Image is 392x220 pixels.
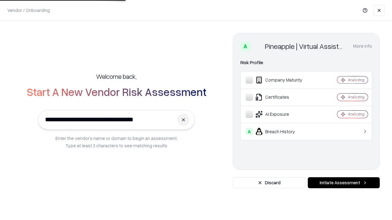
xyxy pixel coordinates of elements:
[253,41,262,51] img: Pineapple | Virtual Assistant Agency
[240,41,250,51] div: A
[96,72,137,81] h5: Welcome back,
[348,77,364,82] div: Analyzing
[55,134,178,149] p: Enter the vendor’s name or domain to begin an assessment. Type at least 3 characters to see match...
[233,177,305,188] button: Discard
[7,7,50,13] p: Vendor / Onboarding
[246,94,319,101] div: Certificates
[246,128,253,135] div: A
[353,41,372,52] button: More info
[246,128,319,135] div: Breach History
[308,177,380,188] button: Initiate Assessment
[246,111,319,118] div: AI Exposure
[240,59,372,66] div: Risk Profile
[265,41,346,51] div: Pineapple | Virtual Assistant Agency
[348,112,364,117] div: Analyzing
[348,94,364,100] div: Analyzing
[27,86,206,98] h2: Start A New Vendor Risk Assessment
[246,76,319,84] div: Company Maturity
